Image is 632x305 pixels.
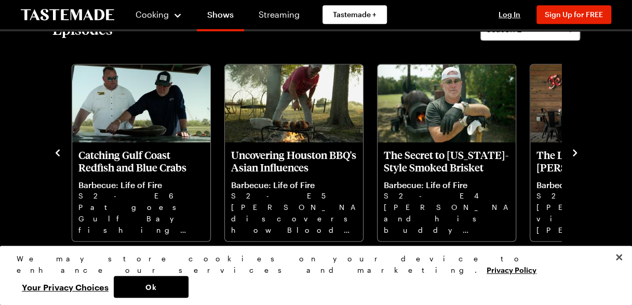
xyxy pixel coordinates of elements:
[136,9,169,19] span: Cooking
[72,64,210,241] div: Catching Gulf Coast Redfish and Blue Crabs
[78,202,204,235] p: Pat goes Gulf Bay fishing with chef [PERSON_NAME] to catch some redfish and gather a side of blue...
[197,2,244,31] a: Shows
[499,10,520,19] span: Log In
[231,180,357,190] p: Barbecue: Life of Fire
[52,145,63,158] button: navigate to previous item
[231,202,357,235] p: [PERSON_NAME] discovers how Blood Bros BBQ blends their Asian-American culture with [US_STATE] ba...
[17,253,607,276] div: We may store cookies on your device to enhance our services and marketing.
[545,10,603,19] span: Sign Up for FREE
[225,64,363,241] div: Uncovering Houston BBQ's Asian Influences
[17,253,607,298] div: Privacy
[231,149,357,235] a: Uncovering Houston BBQ's Asian Influences
[333,9,376,20] span: Tastemade +
[72,64,210,142] img: Catching Gulf Coast Redfish and Blue Crabs
[570,145,580,158] button: navigate to next item
[487,264,536,274] a: More information about your privacy, opens in a new tab
[322,5,387,24] a: Tastemade +
[608,246,630,269] button: Close
[231,190,357,202] p: S2 - E5
[489,9,530,20] button: Log In
[114,276,189,298] button: Ok
[378,64,516,142] img: The Secret to Texas-Style Smoked Brisket
[135,2,182,27] button: Cooking
[17,276,114,298] button: Your Privacy Choices
[78,190,204,202] p: S2 - E6
[384,149,509,174] p: The Secret to [US_STATE]-Style Smoked Brisket
[78,149,204,174] p: Catching Gulf Coast Redfish and Blue Crabs
[378,64,516,241] div: The Secret to Texas-Style Smoked Brisket
[21,9,114,21] a: To Tastemade Home Page
[384,190,509,202] p: S2 - E4
[384,180,509,190] p: Barbecue: Life of Fire
[384,202,509,235] p: [PERSON_NAME] and his buddy [PERSON_NAME] smoke a perfect Central [US_STATE]-style beef brisket.
[78,149,204,235] a: Catching Gulf Coast Redfish and Blue Crabs
[225,64,363,142] img: Uncovering Houston BBQ's Asian Influences
[536,5,611,24] button: Sign Up for FREE
[78,180,204,190] p: Barbecue: Life of Fire
[384,149,509,235] a: The Secret to Texas-Style Smoked Brisket
[231,149,357,174] p: Uncovering Houston BBQ's Asian Influences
